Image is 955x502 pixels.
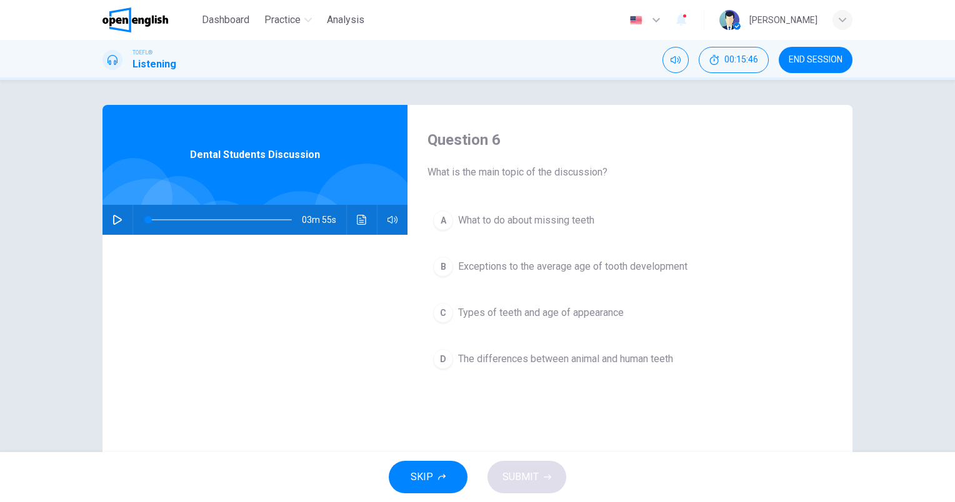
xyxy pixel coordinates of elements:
[197,9,254,31] button: Dashboard
[102,7,197,32] a: OpenEnglish logo
[628,16,644,25] img: en
[662,47,689,73] div: Mute
[202,12,249,27] span: Dashboard
[132,57,176,72] h1: Listening
[132,48,152,57] span: TOEFL®
[411,468,433,486] span: SKIP
[259,9,317,31] button: Practice
[779,47,852,73] button: END SESSION
[427,251,832,282] button: BExceptions to the average age of tooth development
[322,9,369,31] button: Analysis
[264,12,301,27] span: Practice
[427,343,832,375] button: DThe differences between animal and human teeth
[352,205,372,235] button: Click to see the audio transcription
[749,12,817,27] div: [PERSON_NAME]
[458,259,687,274] span: Exceptions to the average age of tooth development
[433,210,453,230] div: A
[789,55,842,65] span: END SESSION
[102,7,168,32] img: OpenEnglish logo
[427,205,832,236] button: AWhat to do about missing teeth
[433,349,453,369] div: D
[327,12,364,27] span: Analysis
[190,147,320,162] span: Dental Students Discussion
[427,297,832,328] button: CTypes of teeth and age of appearance
[719,10,739,30] img: Profile picture
[458,213,594,228] span: What to do about missing teeth
[427,165,832,180] span: What is the main topic of the discussion?
[724,55,758,65] span: 00:15:46
[389,461,467,493] button: SKIP
[699,47,769,73] button: 00:15:46
[458,352,673,367] span: The differences between animal and human teeth
[427,130,832,150] h4: Question 6
[302,205,346,235] span: 03m 55s
[458,305,624,320] span: Types of teeth and age of appearance
[699,47,769,73] div: Hide
[433,257,453,277] div: B
[433,303,453,323] div: C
